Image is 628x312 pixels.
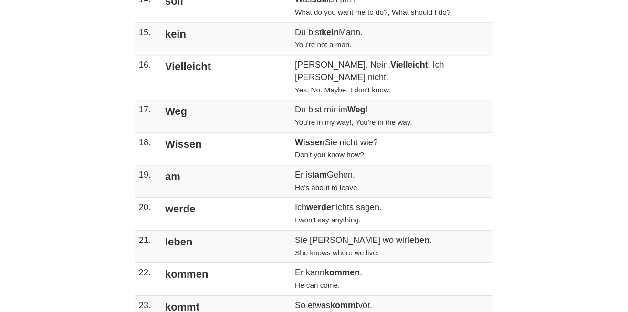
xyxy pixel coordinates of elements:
[291,165,493,198] td: Er ist Gehen.
[291,230,493,262] td: Sie [PERSON_NAME] wo wir .
[291,198,493,230] td: Ich nichts sagen.
[159,198,291,230] td: werde
[295,118,412,126] small: You're in my way!, You're in the way.
[135,230,159,262] td: 21.
[295,249,379,257] small: She knows where we live.
[324,268,360,277] strong: kommen
[291,100,493,132] td: Du bist mir im !
[135,263,159,295] td: 22.
[135,198,159,230] td: 20.
[295,183,359,191] small: He's about to leave.
[295,8,451,16] small: What do you want me to do?, What should I do?
[159,263,291,295] td: kommen
[291,55,493,100] td: [PERSON_NAME]. Nein. . Ich [PERSON_NAME] nicht.
[330,301,358,310] strong: kommt
[390,60,428,70] strong: Vielleicht
[291,132,493,165] td: Sie nicht wie?
[295,40,352,49] small: You're not a man.
[159,165,291,198] td: am
[135,132,159,165] td: 18.
[135,22,159,55] td: 15.
[295,138,325,147] strong: Wissen
[135,55,159,100] td: 16.
[407,235,429,245] strong: leben
[295,216,361,224] small: I won't say anything.
[159,132,291,165] td: Wissen
[135,165,159,198] td: 19.
[295,86,390,94] small: Yes. No. Maybe. I don't know.
[314,170,327,180] strong: am
[295,151,364,159] small: Don't you know how?
[159,22,291,55] td: kein
[291,22,493,55] td: Du bist Mann.
[306,202,331,212] strong: werde
[135,100,159,132] td: 17.
[347,105,366,114] strong: Weg
[291,263,493,295] td: Er kann .
[295,281,340,289] small: He can come.
[322,28,339,37] strong: kein
[159,100,291,132] td: Weg
[159,230,291,262] td: leben
[159,55,291,100] td: Vielleicht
